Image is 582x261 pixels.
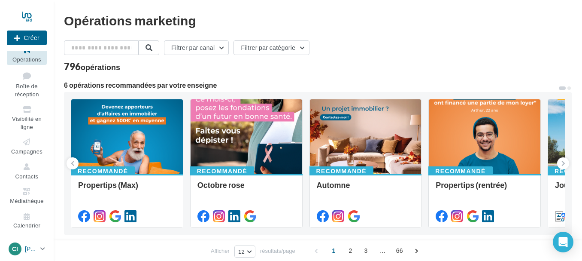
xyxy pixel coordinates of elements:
span: Visibilité en ligne [12,115,42,130]
p: [PERSON_NAME] [25,245,37,253]
div: Automne [317,181,415,198]
span: Boîte de réception [15,83,39,98]
div: Nouvelle campagne [7,31,47,45]
div: Recommandé [71,166,135,176]
div: Open Intercom Messenger [553,232,573,252]
a: Calendrier [7,210,47,231]
span: 2 [344,244,358,258]
span: Campagnes [11,148,42,155]
span: Contacts [15,173,39,180]
button: Filtrer par canal [164,40,229,55]
span: Calendrier [13,222,40,229]
span: 1 [327,244,341,258]
div: opérations [81,63,120,71]
span: Afficher [211,247,230,255]
span: 12 [238,248,245,255]
a: Campagnes [7,135,47,157]
div: 6 opérations recommandées par votre enseigne [64,82,558,89]
div: Propertips (Max) [78,181,176,198]
span: 3 [359,244,373,258]
div: Octobre rose [197,181,295,198]
div: 796 [64,62,120,71]
a: Médiathèque [7,185,47,206]
span: 66 [393,244,406,258]
span: résultats/page [260,247,295,255]
span: CI [12,245,18,253]
a: Contacts [7,160,47,181]
span: Opérations [12,56,41,63]
button: 12 [234,246,255,258]
a: CI [PERSON_NAME] [7,241,47,257]
span: Médiathèque [10,197,44,204]
div: Propertips (rentrée) [436,181,533,198]
span: ... [376,244,390,258]
button: Créer [7,31,47,45]
div: Opérations marketing [64,14,572,27]
div: Recommandé [428,166,492,176]
div: Recommandé [309,166,373,176]
button: Filtrer par catégorie [233,40,309,55]
a: Opérations [7,43,47,64]
a: Boîte de réception [7,68,47,100]
div: Recommandé [190,166,254,176]
a: Visibilité en ligne [7,103,47,132]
